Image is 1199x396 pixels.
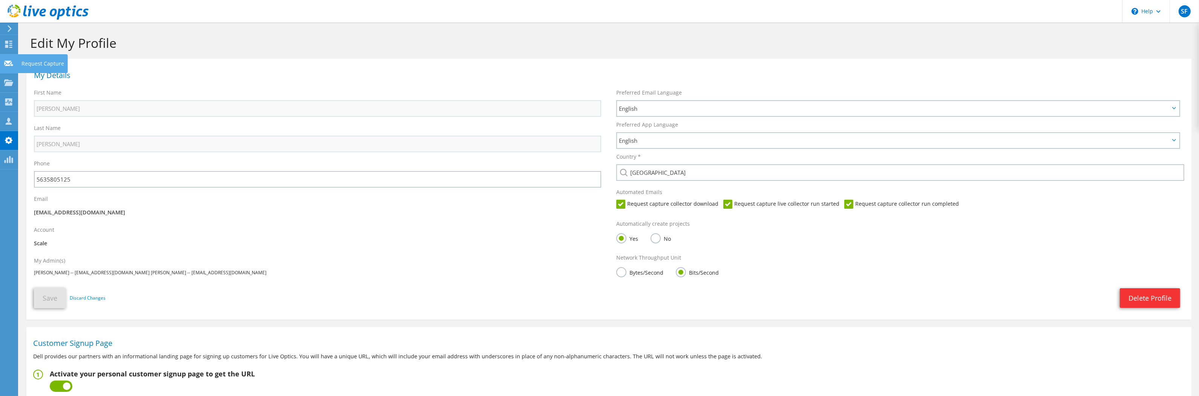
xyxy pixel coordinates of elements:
[1132,8,1138,15] svg: \n
[33,352,1185,361] p: Dell provides our partners with an informational landing page for signing up customers for Live O...
[723,200,839,209] label: Request capture live collector run started
[619,104,1169,113] span: English
[619,136,1169,145] span: English
[1120,288,1180,308] a: Delete Profile
[151,269,266,276] span: [PERSON_NAME] -- [EMAIL_ADDRESS][DOMAIN_NAME]
[34,89,61,96] label: First Name
[34,257,65,265] label: My Admin(s)
[676,267,719,277] label: Bits/Second
[616,200,718,209] label: Request capture collector download
[34,208,601,217] p: [EMAIL_ADDRESS][DOMAIN_NAME]
[34,124,61,132] label: Last Name
[70,294,106,302] a: Discard Changes
[30,35,1184,51] h1: Edit My Profile
[616,153,641,161] label: Country *
[844,200,959,209] label: Request capture collector run completed
[34,269,150,276] span: [PERSON_NAME] -- [EMAIL_ADDRESS][DOMAIN_NAME]
[616,233,638,243] label: Yes
[616,267,663,277] label: Bytes/Second
[50,370,255,378] h2: Activate your personal customer signup page to get the URL
[651,233,671,243] label: No
[33,339,1181,347] h1: Customer Signup Page
[616,121,678,128] label: Preferred App Language
[34,239,601,248] p: Scale
[616,188,662,196] label: Automated Emails
[34,72,1180,79] h1: My Details
[616,89,682,96] label: Preferred Email Language
[616,254,681,261] label: Network Throughput Unit
[34,160,50,167] label: Phone
[34,226,54,234] label: Account
[34,288,66,308] button: Save
[18,54,68,73] div: Request Capture
[34,195,48,203] label: Email
[1179,5,1191,17] span: SF
[616,220,690,228] label: Automatically create projects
